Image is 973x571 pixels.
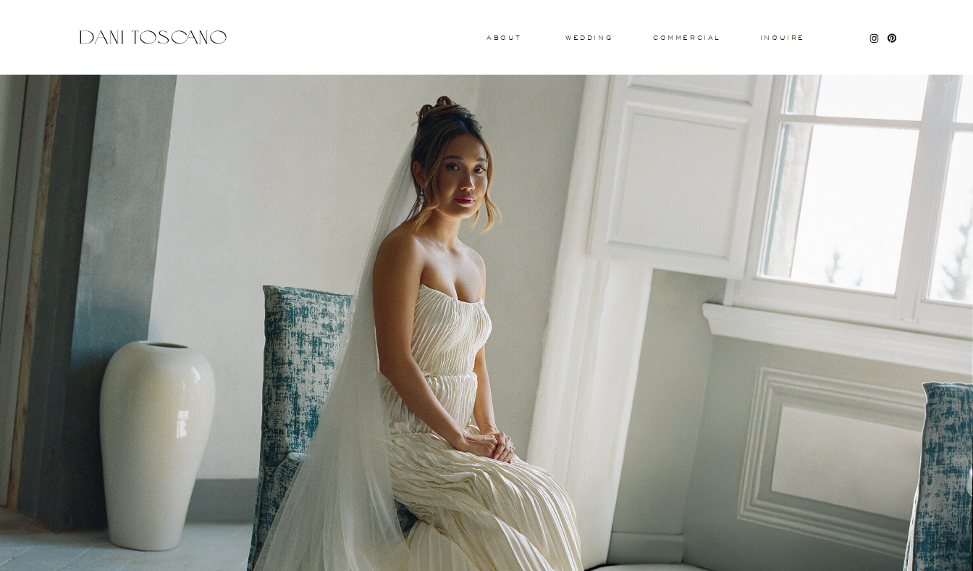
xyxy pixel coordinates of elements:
a: commercial [653,35,720,41]
a: About [486,35,518,40]
a: Inquire [759,35,806,42]
a: wedding [565,35,612,40]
